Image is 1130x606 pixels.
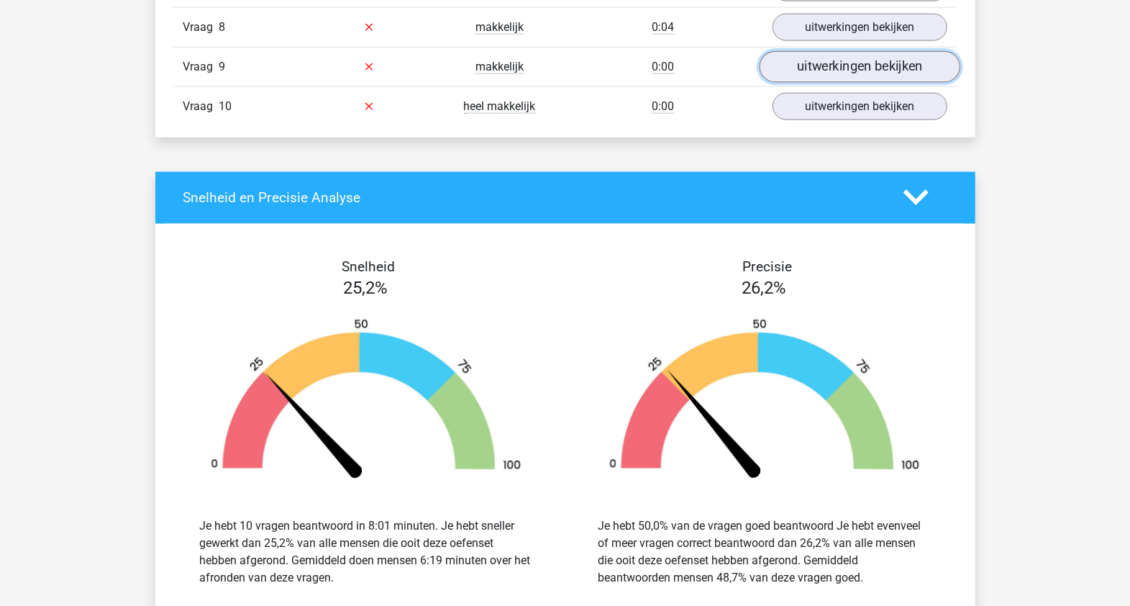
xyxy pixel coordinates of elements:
span: 10 [219,99,232,113]
span: Vraag [183,19,219,36]
span: 0:04 [652,20,675,35]
h4: Snelheid [183,258,555,275]
h4: Precisie [582,258,953,275]
img: 25.15c012df9b23.png [188,318,544,483]
span: heel makkelijk [464,99,536,114]
span: Vraag [183,58,219,76]
span: 26,2% [742,278,787,298]
span: 25,2% [344,278,388,298]
span: 0:00 [652,60,675,74]
span: makkelijk [475,60,524,74]
span: 0:00 [652,99,675,114]
div: Je hebt 10 vragen beantwoord in 8:01 minuten. Je hebt sneller gewerkt dan 25,2% van alle mensen d... [200,517,532,587]
span: makkelijk [475,20,524,35]
span: Vraag [183,98,219,115]
img: 26.668ae8ebfab1.png [587,318,942,483]
a: uitwerkingen bekijken [773,14,947,41]
div: Je hebt 50,0% van de vragen goed beantwoord Je hebt evenveel of meer vragen correct beantwoord da... [598,517,931,587]
span: 8 [219,20,226,34]
a: uitwerkingen bekijken [773,93,947,120]
a: uitwerkingen bekijken [759,51,960,83]
h4: Snelheid en Precisie Analyse [183,189,882,206]
span: 9 [219,60,226,73]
